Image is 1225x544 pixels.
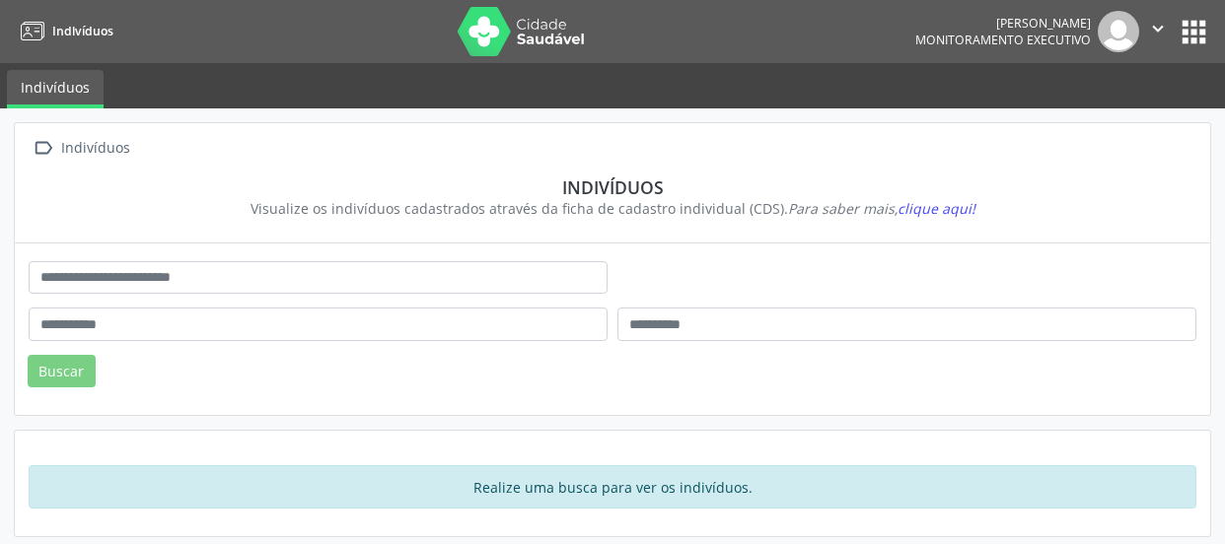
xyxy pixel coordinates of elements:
a: Indivíduos [7,70,104,108]
button: apps [1177,15,1211,49]
button:  [1139,11,1177,52]
div: [PERSON_NAME] [915,15,1091,32]
i: Para saber mais, [788,199,975,218]
span: Monitoramento Executivo [915,32,1091,48]
div: Realize uma busca para ver os indivíduos. [29,465,1196,509]
span: clique aqui! [898,199,975,218]
i:  [29,134,57,163]
i:  [1147,18,1169,39]
div: Indivíduos [57,134,133,163]
a:  Indivíduos [29,134,133,163]
a: Indivíduos [14,15,113,47]
span: Indivíduos [52,23,113,39]
div: Visualize os indivíduos cadastrados através da ficha de cadastro individual (CDS). [42,198,1183,219]
button: Buscar [28,355,96,388]
img: img [1098,11,1139,52]
div: Indivíduos [42,176,1183,198]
